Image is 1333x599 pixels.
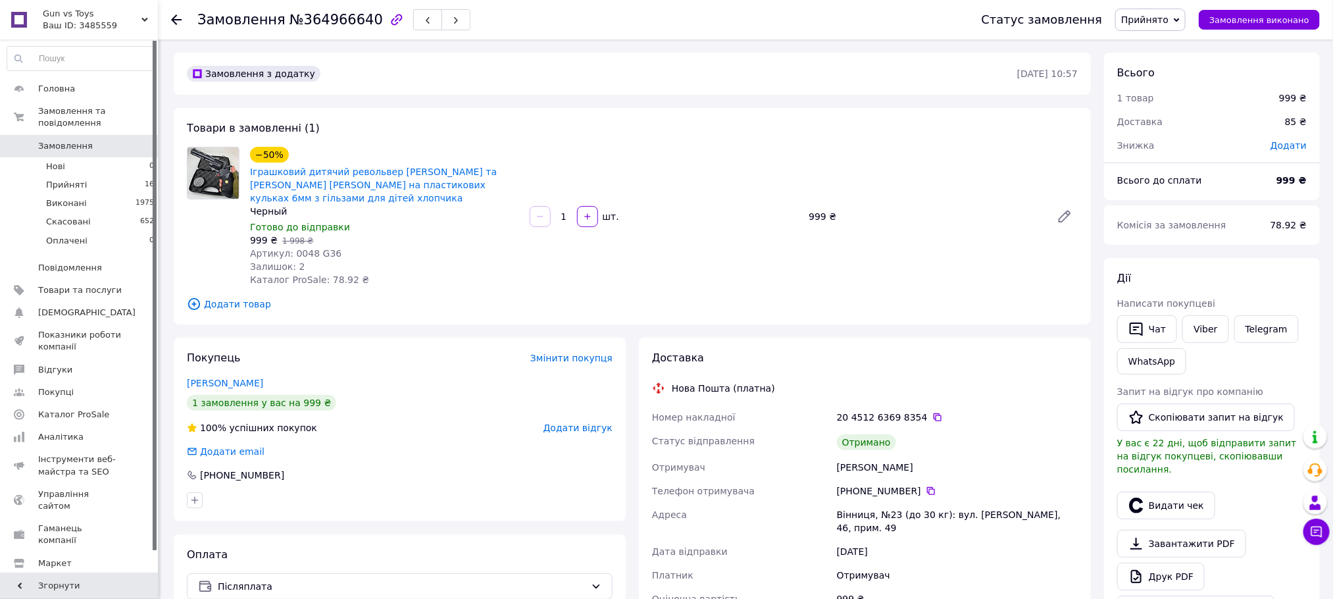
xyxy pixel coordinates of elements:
button: Чат з покупцем [1303,519,1330,545]
span: Залишок: 2 [250,261,305,272]
a: Telegram [1234,315,1299,343]
span: Замовлення та повідомлення [38,105,158,129]
a: Завантажити PDF [1117,530,1246,558]
a: [PERSON_NAME] [187,378,263,388]
div: 85 ₴ [1277,107,1315,136]
span: Головна [38,83,75,95]
a: WhatsApp [1117,348,1186,375]
div: Ваш ID: 3485559 [43,20,158,32]
span: 1 товар [1117,93,1154,103]
div: Нова Пошта (платна) [668,382,778,395]
span: Змінити покупця [530,353,613,363]
a: Viber [1182,315,1228,343]
div: успішних покупок [187,421,317,434]
span: Додати відгук [543,423,613,433]
span: Адреса [652,509,687,520]
div: Додати email [186,445,266,458]
span: Скасовані [46,216,91,228]
div: Отримано [837,434,896,450]
span: Інструменти веб-майстра та SEO [38,454,122,477]
span: 78.92 ₴ [1270,220,1307,230]
span: Дії [1117,272,1131,284]
button: Скопіювати запит на відгук [1117,404,1295,431]
button: Чат [1117,315,1177,343]
span: 999 ₴ [250,235,278,246]
span: 100% [200,423,226,433]
div: Додати email [199,445,266,458]
span: Маркет [38,558,72,569]
span: Виконані [46,197,87,209]
span: Управління сайтом [38,488,122,512]
span: Покупець [187,352,241,364]
span: Каталог ProSale [38,409,109,421]
span: Замовлення [197,12,286,28]
div: −50% [250,147,289,163]
span: Додати товар [187,297,1078,311]
time: [DATE] 10:57 [1017,68,1078,79]
span: 0 [149,235,154,247]
div: Статус замовлення [982,13,1103,26]
span: Написати покупцеві [1117,298,1215,309]
span: Оплачені [46,235,88,247]
span: Гаманець компанії [38,523,122,546]
span: Прийняті [46,179,87,191]
div: Замовлення з додатку [187,66,320,82]
div: Отримувач [834,563,1080,587]
span: 1975 [136,197,154,209]
b: 999 ₴ [1276,175,1307,186]
div: Черный [250,205,519,218]
span: Товари та послуги [38,284,122,296]
span: [DEMOGRAPHIC_DATA] [38,307,136,319]
span: Прийнято [1121,14,1169,25]
div: 20 4512 6369 8354 [837,411,1078,424]
span: Готово до відправки [250,222,350,232]
span: Показники роботи компанії [38,329,122,353]
span: Телефон отримувача [652,486,755,496]
span: Всього до сплати [1117,175,1202,186]
button: Видати чек [1117,492,1215,519]
input: Пошук [7,47,155,70]
span: Комісія за замовлення [1117,220,1226,230]
span: Номер накладної [652,412,736,423]
span: 1 998 ₴ [282,236,313,246]
span: Статус відправлення [652,436,755,446]
span: Товари в замовленні (1) [187,122,320,134]
div: шт. [599,210,620,223]
span: Каталог ProSale: 78.92 ₴ [250,274,369,285]
span: Доставка [652,352,704,364]
span: Знижка [1117,140,1155,151]
span: Покупці [38,386,74,398]
span: 652 [140,216,154,228]
img: Іграшковий дитячий револьвер Сміт та Вессон Smith Wesson на пластикових кульках 6мм з гільзами дл... [188,147,239,199]
span: Додати [1270,140,1307,151]
span: 16 [145,179,154,191]
div: [PHONE_NUMBER] [837,484,1078,498]
span: Запит на відгук про компанію [1117,386,1263,397]
span: Оплата [187,548,228,561]
span: Доставка [1117,117,1163,127]
div: [PHONE_NUMBER] [199,469,286,482]
span: У вас є 22 дні, щоб відправити запит на відгук покупцеві, скопіювавши посилання. [1117,438,1297,475]
span: №364966640 [289,12,383,28]
a: Редагувати [1051,203,1078,230]
div: 999 ₴ [803,207,1046,226]
span: Артикул: 0048 G36 [250,248,341,259]
span: 0 [149,161,154,172]
span: Gun vs Toys [43,8,141,20]
span: Отримувач [652,462,705,473]
span: Платник [652,570,693,581]
span: Замовлення [38,140,93,152]
div: Вінниця, №23 (до 30 кг): вул. [PERSON_NAME], 46, прим. 49 [834,503,1080,540]
div: [DATE] [834,540,1080,563]
span: Нові [46,161,65,172]
span: Післяплата [218,579,586,594]
div: 999 ₴ [1279,91,1307,105]
button: Замовлення виконано [1199,10,1320,30]
span: Дата відправки [652,546,728,557]
span: Всього [1117,66,1155,79]
span: Аналітика [38,431,84,443]
div: 1 замовлення у вас на 999 ₴ [187,395,336,411]
span: Повідомлення [38,262,102,274]
a: Друк PDF [1117,563,1205,590]
span: Відгуки [38,364,72,376]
